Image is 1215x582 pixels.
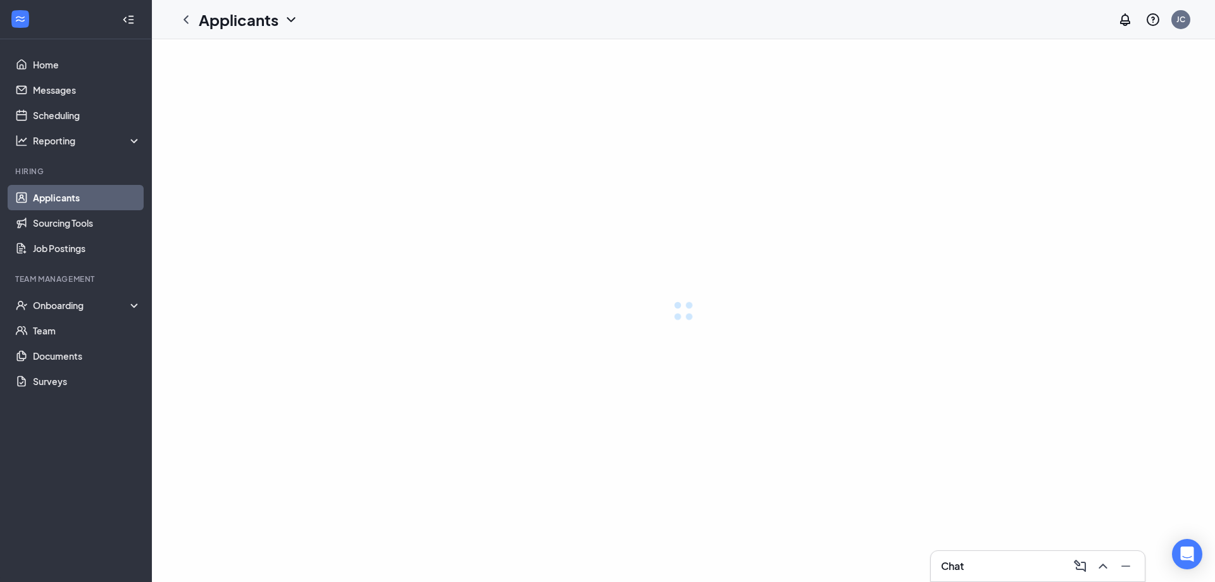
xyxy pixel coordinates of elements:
div: JC [1176,14,1185,25]
svg: QuestionInfo [1145,12,1161,27]
div: Hiring [15,166,139,177]
a: Scheduling [33,103,141,128]
a: Home [33,52,141,77]
svg: ChevronDown [283,12,299,27]
svg: Minimize [1118,559,1133,574]
div: Team Management [15,274,139,284]
svg: Analysis [15,134,28,147]
svg: WorkstreamLogo [14,13,27,25]
button: ChevronUp [1092,556,1112,576]
button: Minimize [1114,556,1135,576]
a: Applicants [33,185,141,210]
div: Onboarding [33,299,142,312]
svg: UserCheck [15,299,28,312]
a: Messages [33,77,141,103]
svg: Collapse [122,13,135,26]
button: ComposeMessage [1069,556,1089,576]
a: Team [33,318,141,343]
svg: ComposeMessage [1073,559,1088,574]
svg: ChevronUp [1095,559,1111,574]
a: Documents [33,343,141,369]
h1: Applicants [199,9,278,30]
svg: Notifications [1118,12,1133,27]
h3: Chat [941,559,964,573]
a: Surveys [33,369,141,394]
div: Reporting [33,134,142,147]
a: Job Postings [33,236,141,261]
div: Open Intercom Messenger [1172,539,1202,569]
svg: ChevronLeft [178,12,194,27]
a: Sourcing Tools [33,210,141,236]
